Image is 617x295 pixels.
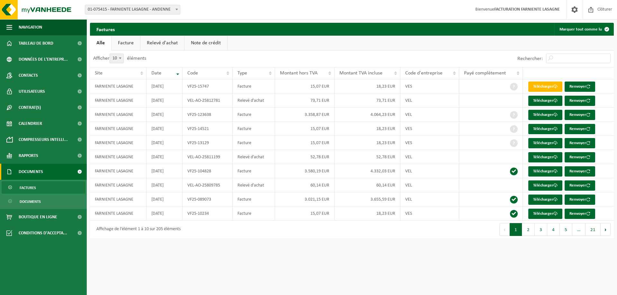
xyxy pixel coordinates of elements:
[335,178,400,192] td: 60,14 EUR
[335,164,400,178] td: 4.332,03 EUR
[19,209,57,225] span: Boutique en ligne
[400,192,459,206] td: VEL
[147,150,183,164] td: [DATE]
[19,164,43,180] span: Documents
[565,110,595,120] button: Renvoyer
[90,150,147,164] td: FARNIENTE LASAGNE
[528,124,562,134] a: Télécharger
[522,223,535,236] button: 2
[90,164,147,178] td: FARNIENTE LASAGNE
[183,150,233,164] td: VEL-AO-25811199
[405,71,443,76] span: Code d'entreprise
[572,223,586,236] span: …
[565,152,595,162] button: Renvoyer
[90,36,111,50] a: Alle
[275,122,335,136] td: 15,07 EUR
[335,136,400,150] td: 18,23 EUR
[535,223,547,236] button: 3
[233,150,275,164] td: Relevé d'achat
[183,178,233,192] td: VEL-AO-25809785
[499,223,510,236] button: Previous
[147,206,183,221] td: [DATE]
[275,206,335,221] td: 15,07 EUR
[90,79,147,93] td: FARNIENTE LASAGNE
[400,79,459,93] td: VES
[93,56,146,61] label: Afficher éléments
[565,180,595,191] button: Renvoyer
[20,182,36,194] span: Factures
[90,23,121,35] h2: Factures
[183,192,233,206] td: VF25-089073
[400,164,459,178] td: VEL
[19,19,42,35] span: Navigation
[19,67,38,83] span: Contacts
[19,148,38,164] span: Rapports
[275,79,335,93] td: 15,07 EUR
[339,71,382,76] span: Montant TVA incluse
[19,225,67,241] span: Conditions d'accepta...
[400,122,459,136] td: VES
[183,93,233,108] td: VEL-AO-25812781
[183,136,233,150] td: VF25-13129
[335,93,400,108] td: 73,71 EUR
[528,195,562,205] a: Télécharger
[90,178,147,192] td: FARNIENTE LASAGNE
[19,35,53,51] span: Tableau de bord
[275,108,335,122] td: 3.358,87 EUR
[110,54,124,63] span: 10
[19,100,41,116] span: Contrat(s)
[112,36,140,50] a: Facture
[494,7,560,12] strong: FACTURATION FARNIENTE LASAGNE
[20,195,41,208] span: Documents
[147,136,183,150] td: [DATE]
[233,164,275,178] td: Facture
[147,164,183,178] td: [DATE]
[400,136,459,150] td: VES
[565,82,595,92] button: Renvoyer
[565,96,595,106] button: Renvoyer
[233,93,275,108] td: Relevé d'achat
[528,180,562,191] a: Télécharger
[90,93,147,108] td: FARNIENTE LASAGNE
[275,178,335,192] td: 60,14 EUR
[400,178,459,192] td: VEL
[147,178,183,192] td: [DATE]
[147,79,183,93] td: [DATE]
[464,71,506,76] span: Payé complètement
[528,110,562,120] a: Télécharger
[237,71,247,76] span: Type
[151,71,161,76] span: Date
[335,122,400,136] td: 18,23 EUR
[90,108,147,122] td: FARNIENTE LASAGNE
[95,71,103,76] span: Site
[2,181,85,194] a: Factures
[184,36,227,50] a: Note de crédit
[19,83,45,100] span: Utilisateurs
[565,209,595,219] button: Renvoyer
[19,51,68,67] span: Données de l'entrepr...
[400,150,459,164] td: VEL
[85,5,180,14] span: 01-075415 - FARNIENTE LASAGNE - ANDENNE
[19,132,68,148] span: Compresseurs intelli...
[187,71,198,76] span: Code
[233,79,275,93] td: Facture
[110,54,123,63] span: 10
[183,108,233,122] td: VF25-123638
[140,36,184,50] a: Relevé d'achat
[90,122,147,136] td: FARNIENTE LASAGNE
[335,206,400,221] td: 18,23 EUR
[233,192,275,206] td: Facture
[19,116,42,132] span: Calendrier
[147,122,183,136] td: [DATE]
[586,223,601,236] button: 21
[90,206,147,221] td: FARNIENTE LASAGNE
[147,93,183,108] td: [DATE]
[335,150,400,164] td: 52,78 EUR
[183,122,233,136] td: VF25-14521
[147,108,183,122] td: [DATE]
[560,223,572,236] button: 5
[335,108,400,122] td: 4.064,23 EUR
[528,96,562,106] a: Télécharger
[183,206,233,221] td: VF25-10234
